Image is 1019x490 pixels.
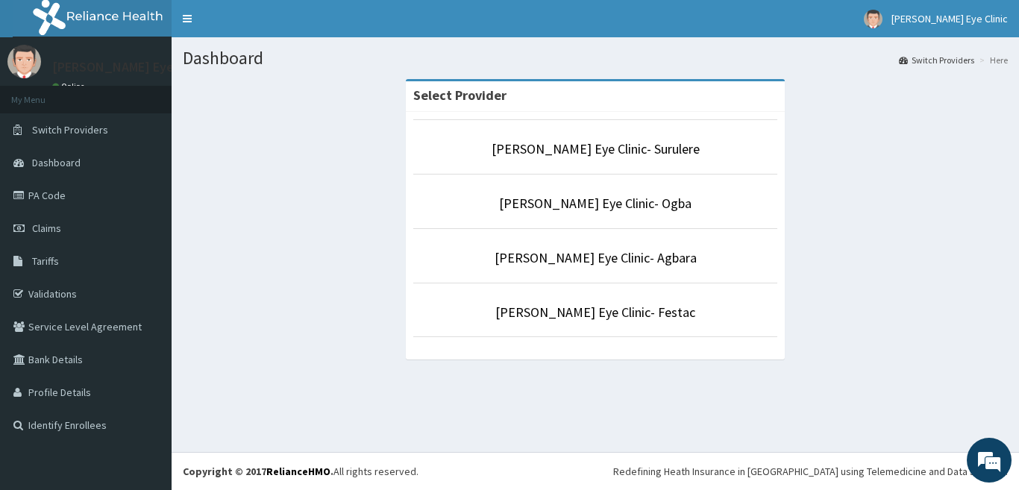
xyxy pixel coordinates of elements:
p: [PERSON_NAME] Eye Clinic [52,60,208,74]
strong: Copyright © 2017 . [183,465,333,478]
h1: Dashboard [183,48,1008,68]
a: [PERSON_NAME] Eye Clinic- Ogba [499,195,692,212]
span: Claims [32,222,61,235]
span: Dashboard [32,156,81,169]
span: Switch Providers [32,123,108,136]
span: [PERSON_NAME] Eye Clinic [891,12,1008,25]
a: Switch Providers [899,54,974,66]
footer: All rights reserved. [172,452,1019,490]
a: RelianceHMO [266,465,330,478]
a: [PERSON_NAME] Eye Clinic- Festac [495,304,695,321]
a: [PERSON_NAME] Eye Clinic- Surulere [492,140,700,157]
li: Here [976,54,1008,66]
img: User Image [7,45,41,78]
strong: Select Provider [413,87,507,104]
a: Online [52,81,88,92]
div: Redefining Heath Insurance in [GEOGRAPHIC_DATA] using Telemedicine and Data Science! [613,464,1008,479]
a: [PERSON_NAME] Eye Clinic- Agbara [495,249,697,266]
img: User Image [864,10,882,28]
span: Tariffs [32,254,59,268]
